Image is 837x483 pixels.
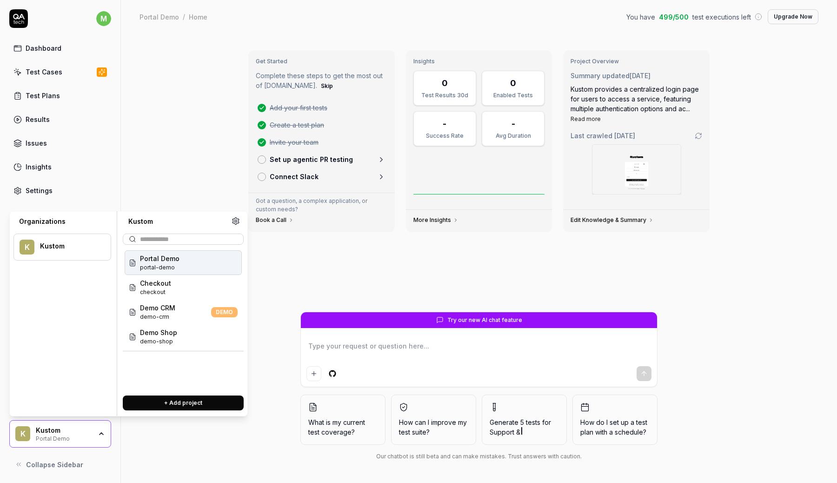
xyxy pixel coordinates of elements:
span: You have [626,12,655,22]
div: Success Rate [419,132,470,140]
span: Support & [490,428,520,436]
a: Settings [9,181,111,200]
span: Project ID: J4Mu [140,263,179,272]
time: [DATE] [630,72,651,80]
button: + Add project [123,396,244,410]
div: Test Cases [26,67,62,77]
h3: Insights [413,58,545,65]
a: Dashboard [9,39,111,57]
button: Generate 5 tests forSupport & [482,395,567,445]
div: Kustom [36,426,92,435]
a: More Insights [413,216,458,224]
span: DEMO [211,307,238,317]
a: Test Plans [9,87,111,105]
div: Issues [26,138,47,148]
a: Connect Slack [254,168,389,185]
span: Portal Demo [140,254,179,263]
div: Kustom [123,217,232,226]
span: What is my current test coverage? [308,417,378,437]
div: Home [189,12,207,21]
button: KKustom [13,234,111,261]
button: Collapse Sidebar [9,455,111,474]
span: m [96,11,111,26]
span: Demo CRM [140,303,175,313]
a: Test Cases [9,63,111,81]
h3: Project Overview [571,58,702,65]
span: Collapse Sidebar [26,460,83,470]
span: Checkout [140,278,171,288]
div: Dashboard [26,43,61,53]
span: Try our new AI chat feature [447,316,522,324]
p: Complete these steps to get the most out of [DOMAIN_NAME]. [256,71,387,92]
div: / [183,12,185,21]
div: Test Results 30d [419,91,470,100]
div: Our chatbot is still beta and can make mistakes. Trust answers with caution. [300,452,658,461]
div: Test Plans [26,91,60,101]
div: Avg Duration [488,132,538,140]
p: Got a question, a complex application, or custom needs? [256,197,387,214]
span: Summary updated [571,72,630,80]
span: Project ID: QDmC [140,288,171,296]
button: Skip [319,80,335,92]
button: m [96,9,111,28]
div: Results [26,114,50,124]
div: - [443,117,446,130]
a: Go to crawling settings [695,132,702,140]
div: - [511,117,515,130]
button: How can I improve my test suite? [391,395,476,445]
time: [DATE] [614,132,635,140]
a: Issues [9,134,111,152]
p: Set up agentic PR testing [270,154,353,164]
h3: Get Started [256,58,387,65]
a: Results [9,110,111,128]
span: Demo Shop [140,328,177,337]
span: 499 / 500 [659,12,689,22]
div: Insights [26,162,52,172]
button: Upgrade Now [768,9,818,24]
span: How can I improve my test suite? [399,417,468,437]
div: Portal Demo [36,434,92,442]
span: Generate 5 tests for [490,417,559,437]
div: Enabled Tests [488,91,538,100]
button: Read more [571,115,601,123]
div: Settings [26,186,53,195]
div: Kustom [40,242,99,250]
img: Screenshot [592,145,681,194]
button: What is my current test coverage? [300,395,385,445]
button: How do I set up a test plan with a schedule? [572,395,658,445]
a: Insights [9,158,111,176]
div: Portal Demo [139,12,179,21]
a: Edit Knowledge & Summary [571,216,654,224]
span: Last crawled [571,131,635,141]
p: Connect Slack [270,172,319,181]
a: Book a Call [256,216,294,224]
a: Set up agentic PR testing [254,151,389,168]
div: Organizations [13,217,111,226]
span: How do I set up a test plan with a schedule? [580,417,650,437]
a: Organization settings [232,217,240,228]
span: test executions left [692,12,751,22]
span: Kustom provides a centralized login page for users to access a service, featuring multiple authen... [571,85,699,113]
div: 0 [442,77,448,89]
span: Project ID: TM4z [140,313,175,321]
span: K [20,240,34,255]
span: K [15,426,30,441]
div: 0 [510,77,516,89]
span: Project ID: ykHS [140,337,177,346]
button: KKustomPortal Demo [9,420,111,448]
div: Suggestions [123,248,244,388]
button: Add attachment [306,366,321,381]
